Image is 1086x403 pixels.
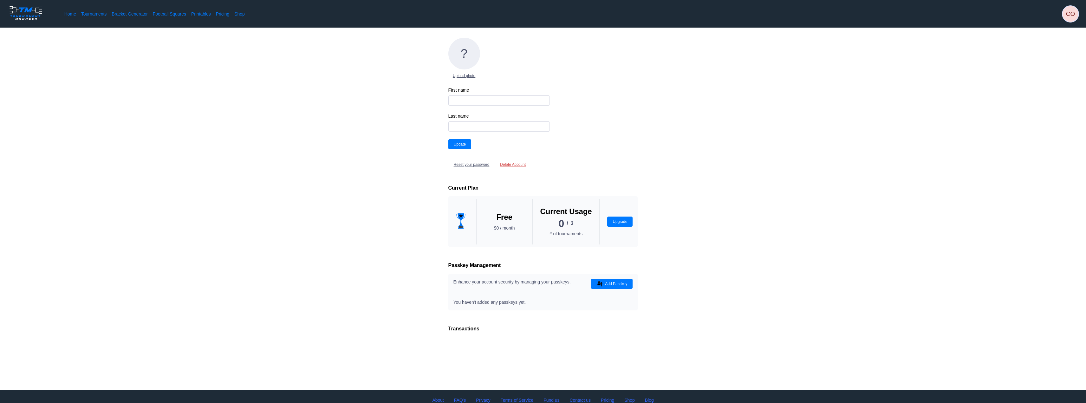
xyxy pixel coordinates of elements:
button: Update [448,139,471,149]
span: # of tournaments [550,231,582,236]
button: Upload photo [448,72,480,80]
a: Pricing [216,11,229,17]
span: 3 [571,220,574,227]
h2: Current Plan [448,185,638,191]
span: / [567,220,568,227]
button: CO [1063,6,1078,22]
h2: Current Usage [540,206,592,217]
img: logo.ffa97a18e3bf2c7d.png [8,5,44,21]
a: Shop [234,11,245,17]
button: Add Passkey [591,279,633,289]
h2: Passkey Management [448,262,638,269]
a: Football Squares [153,11,186,17]
label: First name [448,87,550,93]
a: Printables [191,11,211,17]
span: ? [448,38,480,69]
span: $0 / month [494,225,515,231]
span: 0 [558,220,564,227]
button: Delete Account [495,159,531,170]
h2: Transactions [448,326,479,332]
a: Home [64,11,76,17]
span: Enhance your account security by managing your passkeys. [453,279,571,284]
img: trophy_dark.0b3297c893b90555eee32abe43c4767c.svg [453,213,469,229]
h2: Free [497,212,512,222]
a: Bracket Generator [112,11,148,17]
span: You haven't added any passkeys yet. [453,300,526,305]
img: FIDO_Passkey_mark_A_black.dc59a8f8c48711c442e90af6bb0a51e0.svg [596,280,604,288]
a: Tournaments [81,11,107,17]
div: Christopher Ostrowski [1063,6,1078,22]
label: Last name [448,113,550,119]
button: Upgrade [607,217,633,227]
button: Reset your password [448,159,495,170]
